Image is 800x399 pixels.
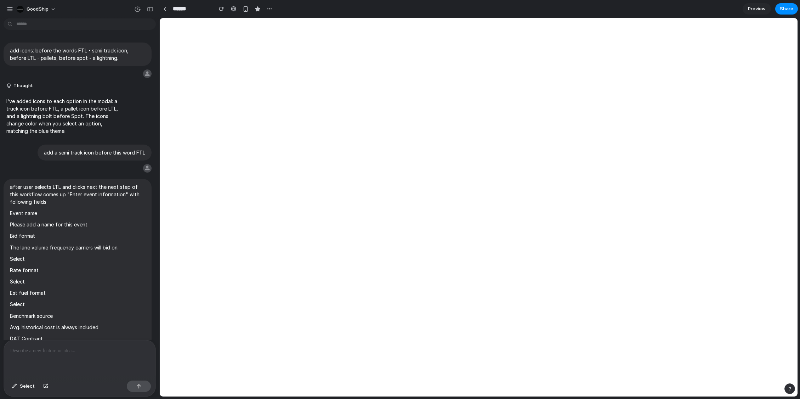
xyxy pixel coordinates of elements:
[10,289,145,297] p: Est fuel format
[10,300,145,308] p: Select
[10,183,145,206] p: after user selects LTL and clicks next the next step of this workflow comes up "Enter event infor...
[27,6,49,13] span: GoodShip
[10,221,145,228] p: Please add a name for this event
[10,47,145,62] p: add icons: before the words FTL - semi track icon, before LTL - pallets, before spot - a lightning.
[10,244,145,251] p: The lane volume frequency carriers will bid on.
[10,232,145,240] p: Bid format
[10,255,145,263] p: Select
[748,5,766,12] span: Preview
[10,266,145,274] p: Rate format
[20,383,35,390] span: Select
[44,149,145,156] p: add a semi track icon before this word FTL
[14,4,59,15] button: GoodShip
[775,3,798,15] button: Share
[6,97,125,135] p: I've added icons to each option in the modal: a truck icon before FTL, a pallet icon before LTL, ...
[743,3,771,15] a: Preview
[10,209,145,217] p: Event name
[10,278,145,285] p: Select
[780,5,793,12] span: Share
[8,381,38,392] button: Select
[10,335,145,342] p: DAT Contract
[10,324,145,331] p: Avg. historical cost is always included
[10,312,145,320] p: Benchmark source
